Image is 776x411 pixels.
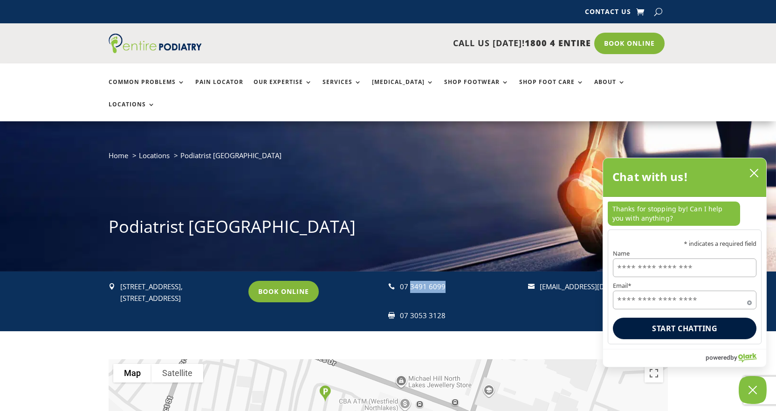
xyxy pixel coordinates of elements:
div: 07 3491 6099 [400,281,520,293]
div: Parking [316,382,335,405]
a: Contact Us [585,8,631,19]
a: Book Online [248,281,319,302]
label: Name [613,251,756,257]
span:  [388,312,395,319]
div: olark chatbox [603,158,767,367]
p: Thanks for stopping by! Can I help you with anything? [608,202,740,226]
span: by [730,351,737,363]
div: 07 3053 3128 [400,310,520,322]
input: Name [613,258,756,277]
button: Show street map [113,364,151,383]
p: [STREET_ADDRESS], [STREET_ADDRESS] [120,281,240,305]
span:  [109,283,115,290]
h1: Podiatrist [GEOGRAPHIC_DATA] [109,215,668,243]
span:  [388,283,395,290]
button: Toggle fullscreen view [645,364,663,383]
a: Powered by Olark [706,349,766,367]
p: CALL US [DATE]! [238,37,591,49]
a: About [594,79,625,99]
div: chat [603,197,766,230]
a: Pain Locator [195,79,243,99]
span:  [528,283,535,290]
img: logo (1) [109,34,202,53]
a: [EMAIL_ADDRESS][DOMAIN_NAME] [540,282,652,291]
a: Services [323,79,362,99]
span: powered [706,351,730,363]
label: Email* [613,283,756,289]
h2: Chat with us! [612,167,688,186]
a: Shop Foot Care [519,79,584,99]
button: close chatbox [747,166,762,180]
a: Home [109,151,128,160]
nav: breadcrumb [109,149,668,168]
a: Our Expertise [254,79,312,99]
button: Start chatting [613,318,756,339]
span: 1800 4 ENTIRE [525,37,591,49]
a: Book Online [594,33,665,54]
a: [MEDICAL_DATA] [372,79,434,99]
input: Email [613,291,756,309]
span: Required field [747,299,752,303]
span: Podiatrist [GEOGRAPHIC_DATA] [180,151,282,160]
a: Common Problems [109,79,185,99]
p: * indicates a required field [613,241,756,247]
a: Entire Podiatry [109,46,202,55]
button: Show satellite imagery [151,364,203,383]
a: Locations [139,151,170,160]
a: Locations [109,101,155,121]
a: Shop Footwear [444,79,509,99]
button: Close Chatbox [739,376,767,404]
